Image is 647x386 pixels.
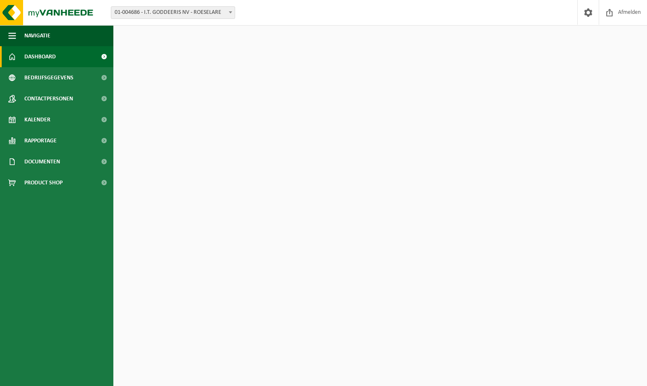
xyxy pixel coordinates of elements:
span: Bedrijfsgegevens [24,67,73,88]
span: 01-004686 - I.T. GODDEERIS NV - ROESELARE [111,7,235,18]
span: Product Shop [24,172,63,193]
span: Rapportage [24,130,57,151]
span: 01-004686 - I.T. GODDEERIS NV - ROESELARE [111,6,235,19]
span: Contactpersonen [24,88,73,109]
span: Navigatie [24,25,50,46]
span: Documenten [24,151,60,172]
span: Dashboard [24,46,56,67]
span: Kalender [24,109,50,130]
